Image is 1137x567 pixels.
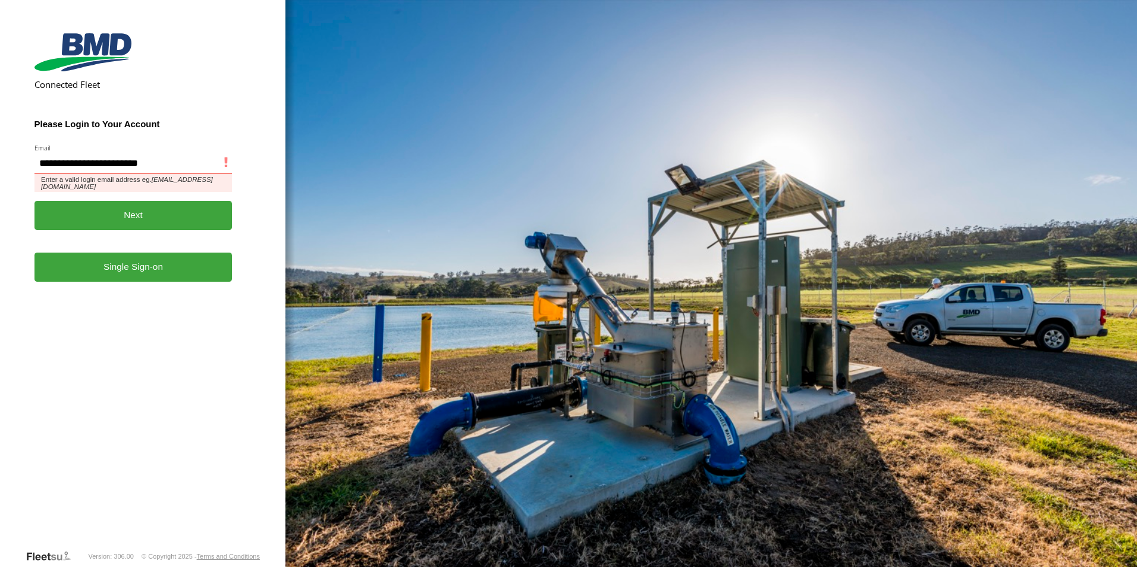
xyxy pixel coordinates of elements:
a: Single Sign-on [34,253,233,282]
em: [EMAIL_ADDRESS][DOMAIN_NAME] [41,176,213,190]
label: Email [34,143,233,152]
div: © Copyright 2025 - [142,553,260,560]
img: BMD [34,33,131,71]
span: Enter a valid login email address eg. [34,174,233,192]
a: Visit our Website [26,550,80,562]
a: Terms and Conditions [197,553,260,560]
div: Version: 306.00 [89,553,134,560]
h2: Connected Fleet [34,78,233,90]
button: Next [34,201,233,230]
h3: Please Login to Your Account [34,119,233,129]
